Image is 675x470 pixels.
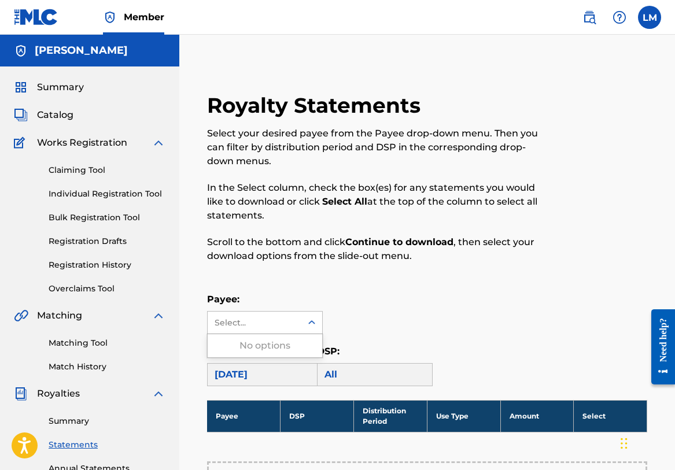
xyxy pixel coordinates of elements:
a: Claiming Tool [49,164,165,176]
th: Amount [500,400,574,432]
img: expand [152,309,165,323]
strong: Select All [322,196,367,207]
a: Public Search [578,6,601,29]
img: Matching [14,309,28,323]
span: Royalties [37,387,80,401]
p: Scroll to the bottom and click , then select your download options from the slide-out menu. [207,235,546,263]
label: DSP: [317,346,340,357]
div: Select... [215,317,293,329]
div: No options [208,334,322,357]
span: Matching [37,309,82,323]
a: Individual Registration Tool [49,188,165,200]
label: Payee: [207,294,239,305]
div: User Menu [638,6,661,29]
img: Catalog [14,108,28,122]
a: Match History [49,361,165,373]
span: Summary [37,80,84,94]
img: help [613,10,626,24]
a: CatalogCatalog [14,108,73,122]
span: Member [124,10,164,24]
iframe: Chat Widget [617,415,675,470]
a: Overclaims Tool [49,283,165,295]
span: Works Registration [37,136,127,150]
a: Summary [49,415,165,427]
p: Select your desired payee from the Payee drop-down menu. Then you can filter by distribution peri... [207,127,546,168]
th: Payee [207,400,281,432]
img: Works Registration [14,136,29,150]
img: expand [152,136,165,150]
iframe: Resource Center [643,299,675,395]
img: Top Rightsholder [103,10,117,24]
a: Statements [49,439,165,451]
a: SummarySummary [14,80,84,94]
img: MLC Logo [14,9,58,25]
th: Select [574,400,647,432]
p: In the Select column, check the box(es) for any statements you would like to download or click at... [207,181,546,223]
img: expand [152,387,165,401]
a: Matching Tool [49,337,165,349]
span: Catalog [37,108,73,122]
a: Bulk Registration Tool [49,212,165,224]
h5: Layne Mcdonald [35,44,128,57]
a: Registration History [49,259,165,271]
th: DSP [281,400,354,432]
img: Accounts [14,44,28,58]
th: Use Type [427,400,500,432]
div: Help [608,6,631,29]
div: Drag [621,426,628,461]
a: Registration Drafts [49,235,165,247]
th: Distribution Period [354,400,427,432]
h2: Royalty Statements [207,92,426,119]
img: Royalties [14,387,28,401]
strong: Continue to download [345,236,453,247]
img: Summary [14,80,28,94]
img: search [582,10,596,24]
